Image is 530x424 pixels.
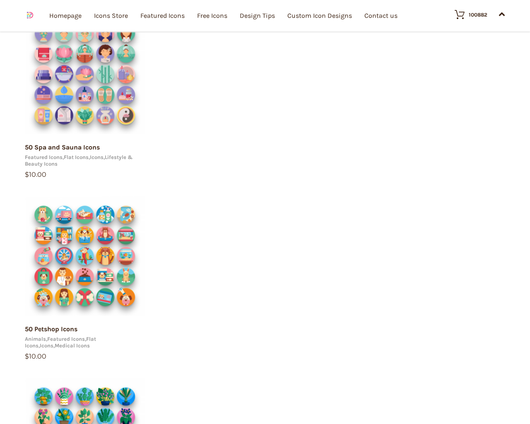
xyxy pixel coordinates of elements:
[25,352,29,360] span: $
[446,10,487,19] a: 100882
[40,342,53,349] a: Icons
[469,12,487,17] div: 100882
[25,171,29,178] span: $
[90,154,104,160] a: Icons
[47,336,85,342] a: Featured Icons
[64,154,89,160] a: Flat Icons
[25,336,145,349] div: , , , ,
[25,154,133,167] a: Lifestyle & Beauty Icons
[55,342,90,349] a: Medical Icons
[25,154,63,160] a: Featured Icons
[25,336,46,342] a: Animals
[25,325,77,333] a: 50 Petshop Icons
[25,352,46,360] bdi: 10.00
[25,171,46,178] bdi: 10.00
[25,336,96,349] a: Flat Icons
[25,143,100,151] a: 50 Spa and Sauna Icons
[25,154,145,167] div: , , ,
